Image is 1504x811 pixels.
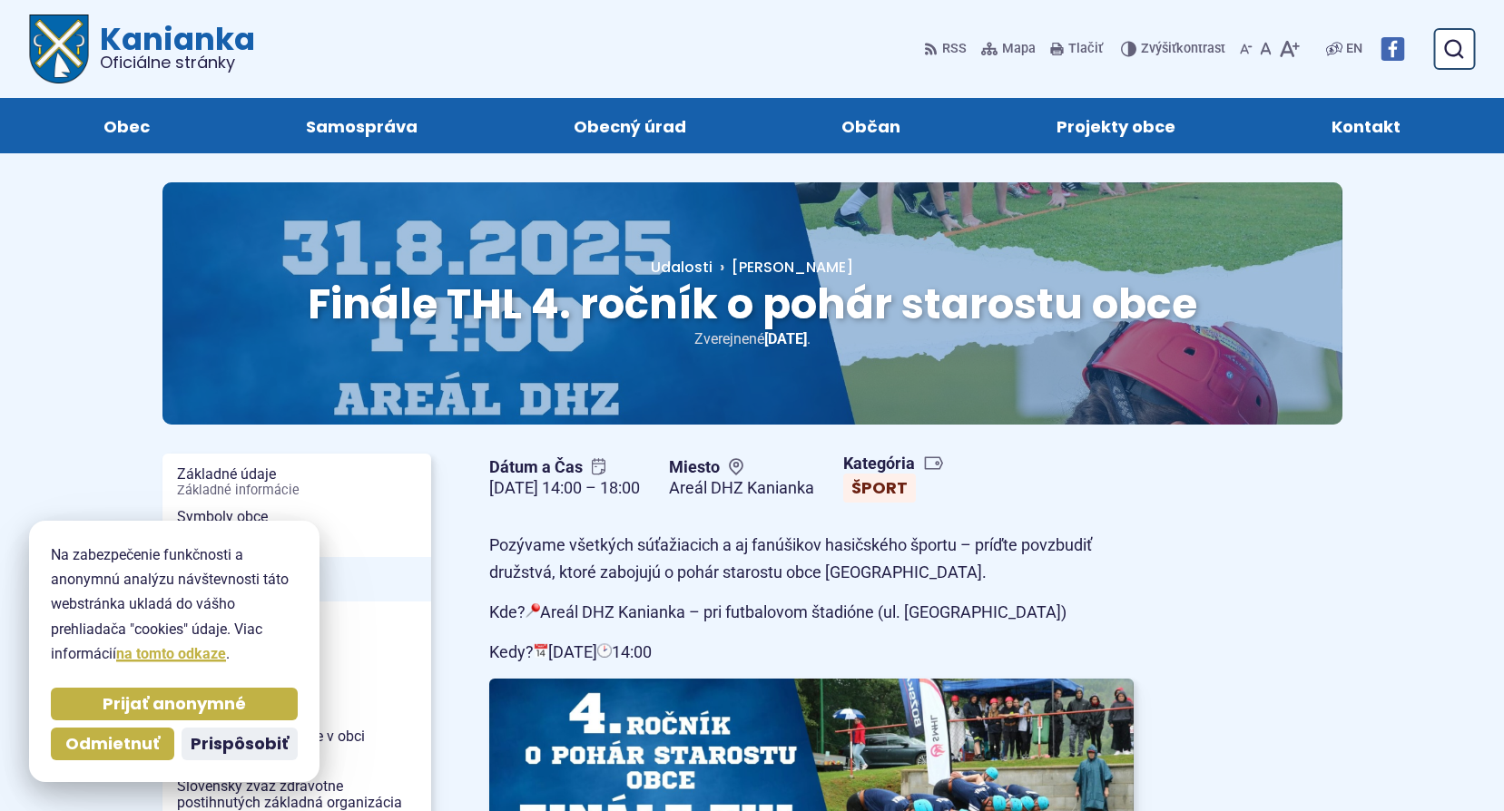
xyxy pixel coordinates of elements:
[1057,98,1175,153] span: Projekty obce
[177,484,417,498] span: Základné informácie
[764,330,807,347] span: [DATE]
[669,478,814,499] figcaption: Areál DHZ Kanianka
[514,98,746,153] a: Obecný úrad
[1002,38,1036,60] span: Mapa
[597,643,612,658] img: čas
[669,457,814,478] span: Miesto
[100,54,255,71] span: Oficiálne stránky
[843,474,916,503] a: Šport
[997,98,1235,153] a: Projekty obce
[489,599,1134,627] p: Kde? Areál DHZ Kanianka – pri futbalovom štadióne (ul. [GEOGRAPHIC_DATA])
[924,30,970,68] a: RSS
[29,15,255,83] a: Logo Kanianka, prejsť na domovskú stránku.
[1047,30,1106,68] button: Tlačiť
[51,688,298,720] button: Prijať anonymné
[526,603,540,618] img: miesto
[65,734,160,755] span: Odmietnuť
[782,98,961,153] a: Občan
[841,98,900,153] span: Občan
[1256,30,1275,68] button: Nastaviť pôvodnú veľkosť písma
[1272,98,1460,153] a: Kontakt
[1346,38,1362,60] span: EN
[306,98,418,153] span: Samospráva
[103,694,246,715] span: Prijať anonymné
[1275,30,1303,68] button: Zväčšiť veľkosť písma
[1236,30,1256,68] button: Zmenšiť veľkosť písma
[246,98,477,153] a: Samospráva
[191,734,289,755] span: Prispôsobiť
[489,532,1134,587] p: Pozývame všetkých súťažiacich a aj fanúšikov hasičského športu – príďte povzbudiť družstvá, ktoré...
[103,98,150,153] span: Obec
[651,257,713,278] a: Udalosti
[574,98,686,153] span: Obecný úrad
[978,30,1039,68] a: Mapa
[942,38,967,60] span: RSS
[1381,37,1404,61] img: Prejsť na Facebook stránku
[1121,30,1229,68] button: Zvýšiťkontrast
[116,645,226,662] a: na tomto odkaze
[89,24,255,71] span: Kanianka
[489,457,640,478] span: Dátum a Čas
[1141,41,1176,56] span: Zvýšiť
[162,503,431,531] a: Symboly obce
[51,728,174,760] button: Odmietnuť
[1342,38,1366,60] a: EN
[308,275,1197,333] span: Finále THL 4. ročník o pohár starostu obce
[182,728,298,760] button: Prispôsobiť
[29,15,89,83] img: Prejsť na domovskú stránku
[732,257,853,278] span: [PERSON_NAME]
[489,478,640,499] figcaption: [DATE] 14:00 – 18:00
[489,639,1134,667] p: Kedy? [DATE] 14:00
[1068,42,1103,57] span: Tlačiť
[221,327,1284,351] p: Zverejnené .
[534,643,548,658] img: dátum
[1141,42,1225,57] span: kontrast
[162,461,431,503] a: Základné údajeZákladné informácie
[51,542,298,666] p: Na zabezpečenie funkčnosti a anonymnú analýzu návštevnosti táto webstránka ukladá do vášho prehli...
[177,461,417,503] span: Základné údaje
[713,257,853,278] a: [PERSON_NAME]
[1332,98,1401,153] span: Kontakt
[843,454,944,474] span: Kategória
[177,503,417,531] span: Symboly obce
[44,98,210,153] a: Obec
